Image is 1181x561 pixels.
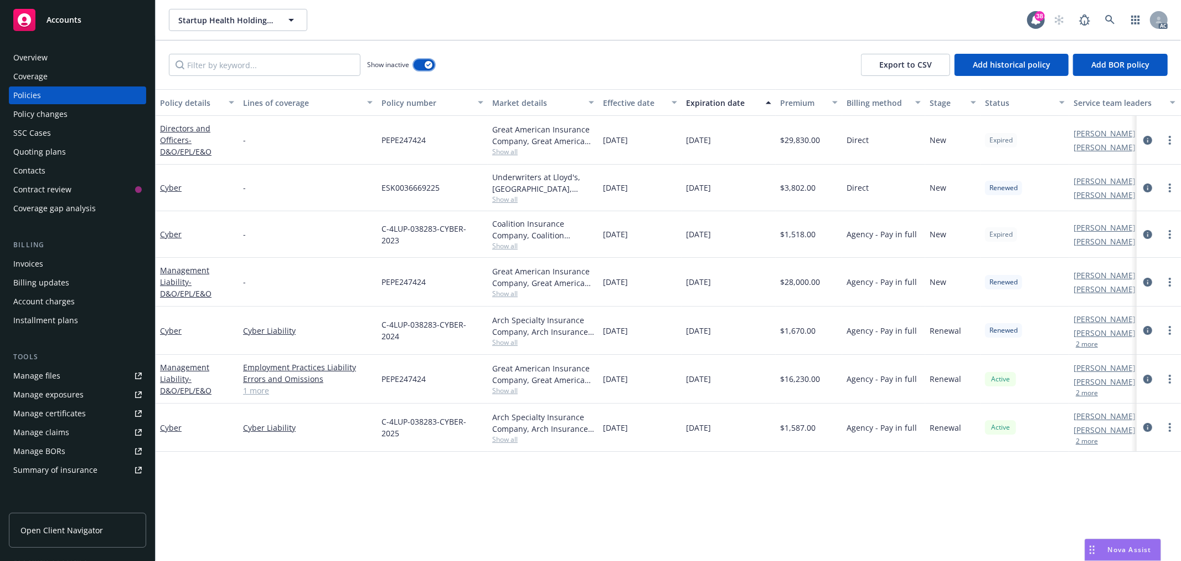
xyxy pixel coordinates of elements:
div: Policy details [160,97,222,109]
a: Cyber [160,325,182,336]
div: Stage [930,97,964,109]
div: Account charges [13,293,75,310]
div: Service team leaders [1074,97,1163,109]
a: Errors and Omissions [243,373,373,385]
span: Show all [492,435,594,444]
span: [DATE] [686,325,711,336]
span: New [930,182,946,193]
div: Manage certificates [13,405,86,422]
span: [DATE] [686,373,711,385]
a: Management Liability [160,265,212,299]
a: Cyber Liability [243,422,373,433]
span: $28,000.00 [780,276,820,288]
span: Renewal [930,325,961,336]
a: more [1163,373,1177,386]
a: [PERSON_NAME] [1074,127,1136,139]
a: Manage BORs [9,442,146,460]
div: Drag to move [1085,539,1099,560]
span: Renewal [930,373,961,385]
div: Quoting plans [13,143,66,161]
div: Contacts [13,162,45,180]
span: Direct [847,134,869,146]
span: Expired [989,229,1013,239]
span: PEPE247424 [381,373,426,385]
span: $3,802.00 [780,182,816,193]
div: Coverage gap analysis [13,200,96,217]
span: Expired [989,135,1013,145]
button: Policy details [156,89,239,116]
span: Show all [492,386,594,395]
span: [DATE] [603,182,628,193]
a: more [1163,324,1177,337]
div: Coalition Insurance Company, Coalition Insurance Solutions (Carrier), Coalition Insurance Solutio... [492,218,594,241]
div: Policy changes [13,105,68,123]
a: [PERSON_NAME] [1074,362,1136,374]
button: Effective date [599,89,682,116]
a: [PERSON_NAME] [1074,283,1136,295]
div: Lines of coverage [243,97,360,109]
button: Stage [925,89,981,116]
a: Overview [9,49,146,67]
div: Manage exposures [13,386,84,404]
span: [DATE] [686,228,711,240]
span: Renewed [989,277,1018,287]
a: more [1163,276,1177,289]
a: [PERSON_NAME] [1074,376,1136,387]
span: [DATE] [603,134,628,146]
span: - [243,228,246,240]
span: PEPE247424 [381,276,426,288]
span: Show all [492,195,594,204]
a: 1 more [243,385,373,396]
span: Agency - Pay in full [847,325,917,336]
a: Coverage [9,68,146,85]
span: Agency - Pay in full [847,373,917,385]
span: [DATE] [603,373,628,385]
a: circleInformation [1141,228,1154,241]
a: Cyber [160,182,182,193]
div: Arch Specialty Insurance Company, Arch Insurance Company, Coalition Insurance Solutions (MGA) [492,314,594,338]
span: $1,518.00 [780,228,816,240]
span: Show all [492,241,594,251]
a: Search [1099,9,1121,31]
div: Great American Insurance Company, Great American Insurance Group [492,266,594,289]
span: Accounts [47,16,81,24]
a: Contacts [9,162,146,180]
button: Add historical policy [955,54,1069,76]
span: $1,587.00 [780,422,816,433]
a: Employment Practices Liability [243,361,373,373]
div: Market details [492,97,582,109]
a: [PERSON_NAME] [1074,327,1136,339]
a: Cyber Liability [243,325,373,336]
span: Active [989,374,1012,384]
div: Status [985,97,1053,109]
button: Premium [776,89,842,116]
div: Billing [9,239,146,251]
span: Renewal [930,422,961,433]
a: more [1163,228,1177,241]
div: Effective date [603,97,665,109]
button: Lines of coverage [239,89,377,116]
span: Export to CSV [879,59,932,70]
a: Directors and Officers [160,123,212,157]
span: [DATE] [686,422,711,433]
span: - D&O/EPL/E&O [160,374,212,396]
span: Active [989,422,1012,432]
a: [PERSON_NAME] [1074,189,1136,201]
button: Add BOR policy [1073,54,1168,76]
span: - [243,134,246,146]
span: Show inactive [367,60,409,69]
a: Account charges [9,293,146,310]
span: Show all [492,147,594,156]
span: [DATE] [686,276,711,288]
a: Manage claims [9,424,146,441]
span: New [930,134,946,146]
a: Accounts [9,4,146,35]
span: Open Client Navigator [20,524,103,536]
a: Report a Bug [1074,9,1096,31]
span: $16,230.00 [780,373,820,385]
a: Manage certificates [9,405,146,422]
span: $1,670.00 [780,325,816,336]
a: [PERSON_NAME] [1074,313,1136,325]
div: Great American Insurance Company, Great American Insurance Group [492,124,594,147]
a: [PERSON_NAME] [1074,222,1136,233]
